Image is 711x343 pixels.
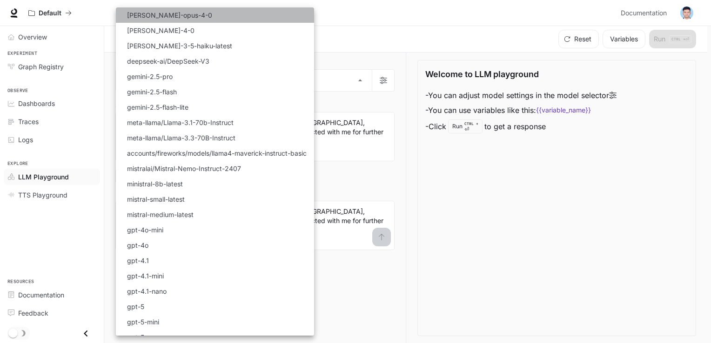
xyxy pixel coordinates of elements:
p: gpt-5-nano [127,332,162,342]
p: gemini-2.5-flash [127,87,177,97]
p: gpt-5-mini [127,317,159,327]
p: ministral-8b-latest [127,179,183,189]
p: [PERSON_NAME]-opus-4-0 [127,10,212,20]
p: mistral-medium-latest [127,210,194,219]
p: [PERSON_NAME]-3-5-haiku-latest [127,41,232,51]
p: mistralai/Mistral-Nemo-Instruct-2407 [127,164,241,173]
p: meta-llama/Llama-3.1-70b-Instruct [127,118,234,127]
p: gemini-2.5-pro [127,72,173,81]
p: gpt-5 [127,302,144,311]
p: mistral-small-latest [127,194,185,204]
p: gpt-4.1-nano [127,286,167,296]
p: gpt-4o-mini [127,225,163,235]
p: gpt-4.1 [127,256,149,265]
p: meta-llama/Llama-3.3-70B-Instruct [127,133,235,143]
p: accounts/fireworks/models/llama4-maverick-instruct-basic [127,148,307,158]
p: deepseek-ai/DeepSeek-V3 [127,56,209,66]
p: [PERSON_NAME]-4-0 [127,26,195,35]
p: gpt-4o [127,240,148,250]
p: gemini-2.5-flash-lite [127,102,188,112]
p: gpt-4.1-mini [127,271,164,281]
